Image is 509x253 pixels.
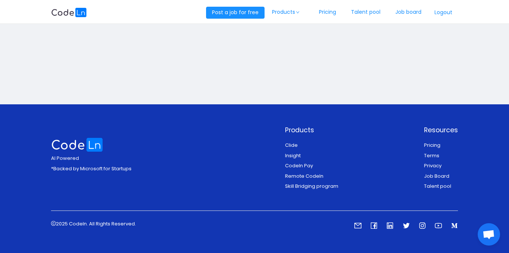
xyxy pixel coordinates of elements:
img: logo [51,138,103,152]
a: Codeln Pay [285,162,313,169]
a: icon: linkedin [386,223,393,230]
img: logobg.f302741d.svg [51,8,87,17]
a: icon: mail [354,223,361,230]
a: Skill Bridging program [285,183,338,190]
span: AI Powered [51,155,79,162]
button: Post a job for free [206,7,265,19]
a: icon: instagram [419,223,426,230]
i: icon: down [296,10,300,14]
a: Privacy [424,162,442,169]
a: icon: medium [451,223,458,230]
button: Logout [429,7,458,19]
a: Job Board [424,173,449,180]
a: Post a job for free [206,9,265,16]
a: icon: facebook [370,223,377,230]
i: icon: facebook [370,222,377,229]
a: Pricing [424,142,440,149]
div: Open chat [478,223,500,246]
i: icon: linkedin [386,222,393,229]
i: icon: mail [354,222,361,229]
p: Products [285,125,338,135]
i: icon: youtube [435,222,442,229]
i: icon: instagram [419,222,426,229]
i: icon: copyright [51,221,56,226]
i: icon: medium [451,222,458,229]
a: Remote Codeln [285,173,323,180]
a: Clide [285,142,298,149]
p: 2025 Codeln. All Rights Reserved. [51,220,136,228]
p: Resources [424,125,458,135]
a: icon: youtube [435,223,442,230]
a: Insight [285,152,301,159]
a: icon: twitter [403,223,410,230]
a: Terms [424,152,439,159]
p: *Backed by Microsoft for Startups [51,165,132,173]
a: Talent pool [424,183,451,190]
i: icon: twitter [403,222,410,229]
